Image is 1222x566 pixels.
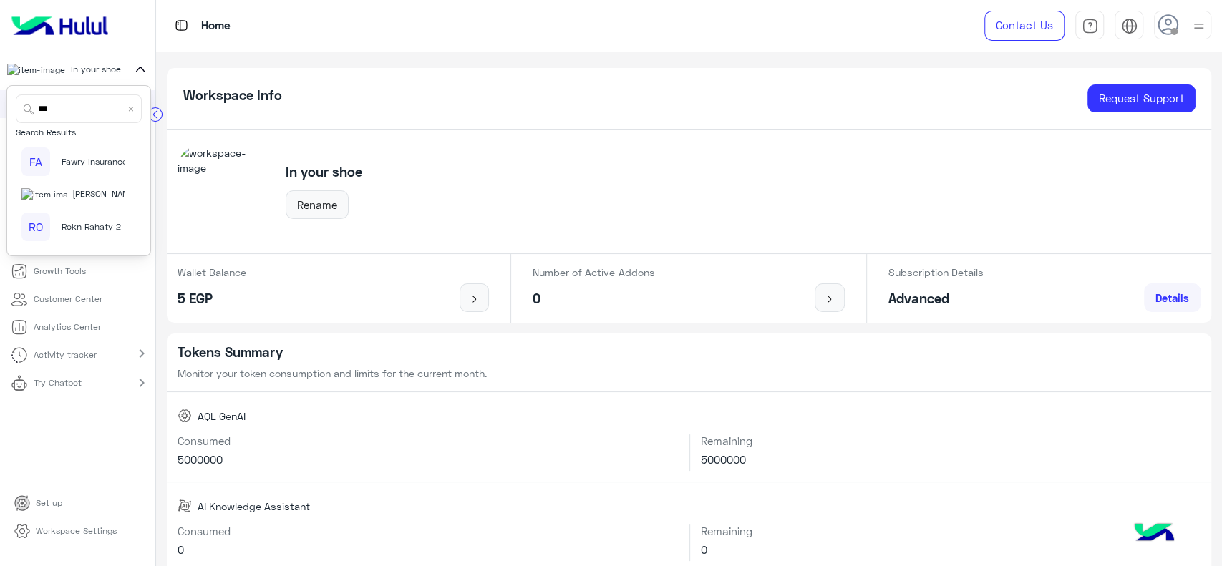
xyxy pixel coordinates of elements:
[21,188,67,201] img: 322853014244696
[178,453,678,466] h6: 5000000
[701,434,1201,447] h6: Remaining
[178,145,269,237] img: workspace-image
[173,16,190,34] img: tab
[127,100,135,117] span: ×
[178,499,192,513] img: AI Knowledge Assistant
[21,147,50,176] div: FA
[16,126,76,139] span: Search Results
[821,293,839,305] img: icon
[286,190,349,219] button: Rename
[34,348,97,361] p: Activity tracker
[72,187,137,200] span: [PERSON_NAME]
[178,434,678,447] h6: Consumed
[6,11,114,41] img: Logo
[21,213,50,241] div: RO
[1129,509,1179,559] img: hulul-logo.png
[198,409,246,424] span: AQL GenAI
[701,453,1201,466] h6: 5000000
[984,11,1065,41] a: Contact Us
[888,265,984,280] p: Subscription Details
[34,265,86,278] p: Growth Tools
[533,291,654,307] h5: 0
[71,63,121,76] span: In your shoe
[36,497,62,509] p: Set up
[133,374,150,391] mat-icon: chevron_right
[1087,84,1196,113] a: Request Support
[7,64,65,77] img: 300744643126508
[34,376,82,389] p: Try Chatbot
[3,517,128,545] a: Workspace Settings
[701,524,1201,537] h6: Remaining
[34,293,102,306] p: Customer Center
[178,366,1201,381] p: Monitor your token consumption and limits for the current month.
[178,344,1201,361] h5: Tokens Summary
[34,321,101,333] p: Analytics Center
[701,543,1201,556] h6: 0
[1144,283,1201,312] a: Details
[62,155,178,168] span: Fawry Insurance Brokerage`s
[178,409,192,423] img: AQL GenAI
[62,220,121,233] span: Rokn Rahaty 2
[465,293,483,305] img: icon
[178,265,246,280] p: Wallet Balance
[133,345,150,362] mat-icon: chevron_right
[178,291,246,307] h5: 5 EGP
[178,543,678,556] h6: 0
[198,499,310,514] span: AI Knowledge Assistant
[1082,18,1098,34] img: tab
[1155,291,1189,304] span: Details
[1190,17,1208,35] img: profile
[201,16,231,36] p: Home
[183,87,282,104] h5: Workspace Info
[1075,11,1104,41] a: tab
[178,524,678,537] h6: Consumed
[36,524,117,537] p: Workspace Settings
[286,164,362,180] h5: In your shoe
[1121,18,1138,34] img: tab
[3,489,74,517] a: Set up
[533,265,654,280] p: Number of Active Addons
[888,291,984,307] h5: Advanced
